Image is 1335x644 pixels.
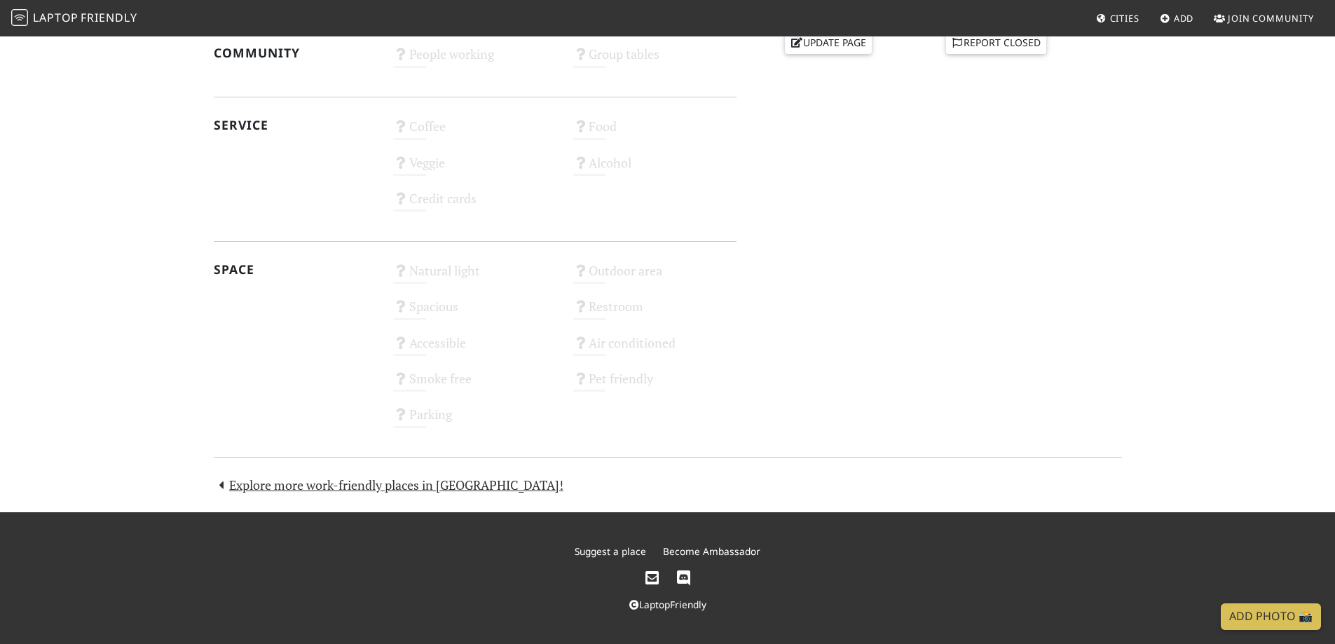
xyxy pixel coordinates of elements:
h2: Community [214,46,377,60]
h2: Service [214,118,377,132]
div: Restroom [565,295,745,331]
a: Add [1154,6,1200,31]
a: Explore more work-friendly places in [GEOGRAPHIC_DATA]! [214,477,564,493]
div: Accessible [385,331,565,367]
a: Become Ambassador [663,544,760,558]
div: Alcohol [565,151,745,187]
div: Group tables [565,43,745,78]
a: LaptopFriendly LaptopFriendly [11,6,137,31]
div: Credit cards [385,187,565,223]
img: LaptopFriendly [11,9,28,26]
span: Add [1174,12,1194,25]
a: Cities [1090,6,1145,31]
span: Join Community [1228,12,1314,25]
div: Coffee [385,115,565,151]
span: Cities [1110,12,1139,25]
div: Pet friendly [565,367,745,403]
a: Join Community [1208,6,1320,31]
a: Update page [785,32,872,53]
a: Add Photo 📸 [1221,603,1321,630]
span: Friendly [81,10,137,25]
div: People working [385,43,565,78]
div: Outdoor area [565,259,745,295]
a: Suggest a place [575,544,646,558]
div: Air conditioned [565,331,745,367]
div: Smoke free [385,367,565,403]
h2: Space [214,262,377,277]
a: Report closed [946,32,1047,53]
div: Natural light [385,259,565,295]
span: Laptop [33,10,78,25]
div: Spacious [385,295,565,331]
div: Food [565,115,745,151]
a: LaptopFriendly [629,598,706,611]
div: Parking [385,403,565,439]
div: Veggie [385,151,565,187]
